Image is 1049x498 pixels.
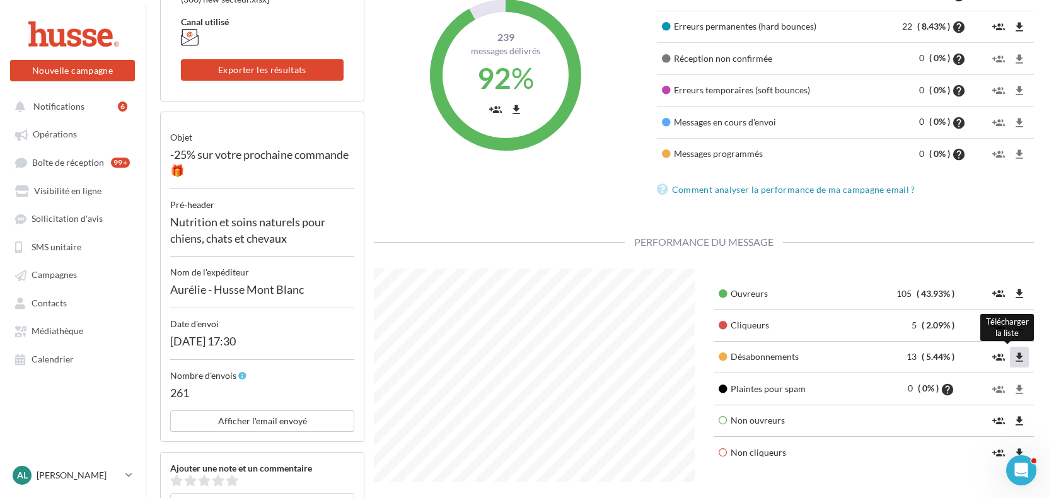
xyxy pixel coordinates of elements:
[992,21,1005,33] i: group_add
[657,74,865,106] td: Erreurs temporaires (soft bounces)
[980,314,1034,341] div: Télécharger la liste
[657,43,865,74] td: Réception non confirmée
[1006,455,1036,485] iframe: Intercom live chat
[917,288,954,299] span: ( 43.93% )
[657,107,865,138] td: Messages en cours d'envoi
[32,214,103,224] span: Sollicitation d'avis
[902,21,915,32] span: 22
[32,157,104,168] span: Boîte de réception
[181,16,229,27] span: Canal utilisé
[170,462,354,475] div: Ajouter une note et un commentaire
[919,52,927,63] span: 0
[908,383,916,393] span: 0
[34,185,101,196] span: Visibilité en ligne
[1013,351,1026,364] i: file_download
[989,48,1008,69] button: group_add
[989,112,1008,132] button: group_add
[170,279,354,308] div: Aurélie - Husse Mont Blanc
[8,235,137,258] a: SMS unitaire
[17,469,28,482] span: Al
[1013,383,1026,396] i: file_download
[118,101,127,112] div: 6
[8,122,137,145] a: Opérations
[989,442,1008,463] button: group_add
[170,189,354,211] div: Pré-header
[1010,48,1029,69] button: file_download
[1013,447,1026,460] i: file_download
[33,101,84,112] span: Notifications
[992,415,1005,427] i: group_add
[452,30,559,45] span: 239
[929,116,950,127] span: ( 0% )
[1013,53,1026,66] i: file_download
[8,179,137,202] a: Visibilité en ligne
[170,211,354,257] div: Nutrition et soins naturels pour chiens, chats et chevaux
[1010,378,1029,399] button: file_download
[952,53,966,66] i: help
[1010,144,1029,165] button: file_download
[1013,21,1026,33] i: file_download
[1013,148,1026,161] i: file_download
[8,291,137,314] a: Contacts
[8,319,137,342] a: Médiathèque
[32,354,74,364] span: Calendrier
[1013,84,1026,97] i: file_download
[8,347,137,370] a: Calendrier
[507,98,526,119] button: file_download
[952,117,966,129] i: help
[714,278,859,310] td: Ouvreurs
[992,117,1005,129] i: group_add
[486,98,505,119] button: group_add
[952,84,966,97] i: help
[1010,347,1029,368] button: file_download
[8,151,137,174] a: Boîte de réception99+
[33,129,77,140] span: Opérations
[170,122,354,144] div: objet
[10,60,135,81] button: Nouvelle campagne
[471,45,540,56] span: Messages délivrés
[992,287,1005,300] i: group_add
[922,351,954,362] span: ( 5.44% )
[170,330,354,360] div: [DATE] 17:30
[37,469,120,482] p: [PERSON_NAME]
[1010,442,1029,463] button: file_download
[657,138,865,170] td: Messages programmés
[8,207,137,229] a: Sollicitation d'avis
[992,84,1005,97] i: group_add
[170,257,354,279] div: Nom de l'expéditeur
[510,103,523,116] i: file_download
[952,148,966,161] i: help
[32,241,81,252] span: SMS unitaire
[918,383,939,393] span: ( 0% )
[657,11,865,42] td: Erreurs permanentes (hard bounces)
[8,95,132,117] button: Notifications 6
[992,351,1005,364] i: group_add
[992,383,1005,396] i: group_add
[10,463,135,487] a: Al [PERSON_NAME]
[919,116,927,127] span: 0
[989,144,1008,165] button: group_add
[657,182,920,197] a: Comment analyser la performance de ma campagne email ?
[992,447,1005,460] i: group_add
[170,370,236,381] span: Nombre d'envois
[989,80,1008,101] button: group_add
[32,298,67,308] span: Contacts
[181,59,344,81] button: Exporter les résultats
[992,148,1005,161] i: group_add
[111,158,130,168] div: 99+
[170,308,354,330] div: Date d'envoi
[989,16,1008,37] button: group_add
[907,351,920,362] span: 13
[989,378,1008,399] button: group_add
[922,320,954,330] span: ( 2.09% )
[1013,117,1026,129] i: file_download
[32,326,83,337] span: Médiathèque
[477,61,511,95] span: 92
[1010,16,1029,37] button: file_download
[992,53,1005,66] i: group_add
[714,373,859,405] td: Plaintes pour spam
[941,383,954,396] i: help
[714,310,859,341] td: Cliqueurs
[170,144,354,189] div: -25% sur votre prochaine commande 🎁
[1013,287,1026,300] i: file_download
